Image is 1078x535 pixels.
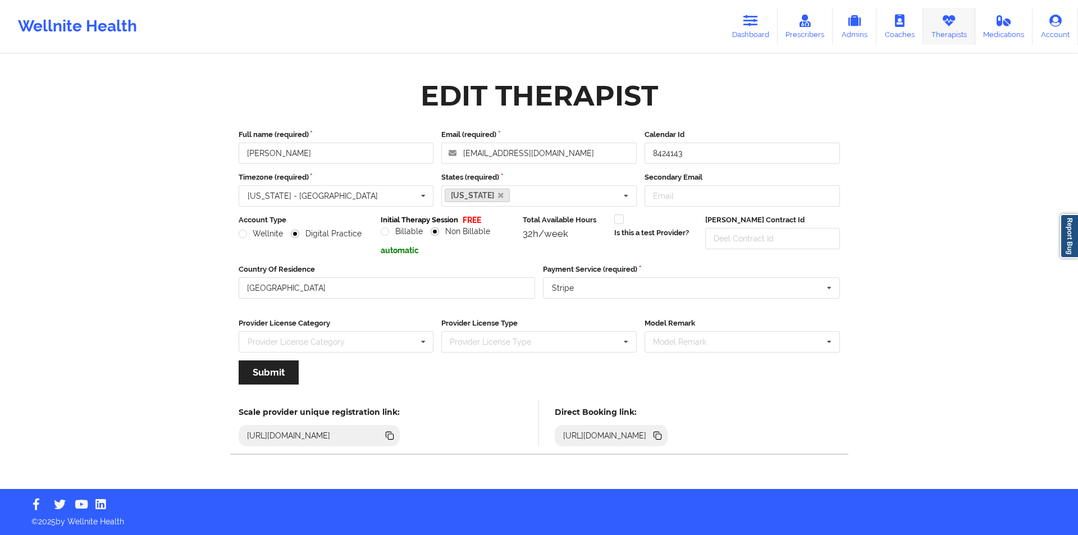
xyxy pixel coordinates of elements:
div: [US_STATE] - [GEOGRAPHIC_DATA] [248,192,378,200]
div: Provider License Type [447,336,547,349]
div: [URL][DOMAIN_NAME] [559,430,651,441]
a: Prescribers [778,8,833,45]
p: automatic [381,245,515,256]
div: 32h/week [523,228,606,239]
p: © 2025 by Wellnite Health [24,508,1054,527]
label: Provider License Category [239,318,434,329]
input: Calendar Id [645,143,840,164]
div: Model Remark [650,336,723,349]
div: Provider License Category [248,338,345,346]
a: Therapists [923,8,975,45]
input: Email [645,185,840,207]
label: Account Type [239,214,373,226]
a: Dashboard [724,8,778,45]
input: Full name [239,143,434,164]
label: Payment Service (required) [543,264,840,275]
div: [URL][DOMAIN_NAME] [243,430,335,441]
label: Full name (required) [239,129,434,140]
a: Medications [975,8,1033,45]
label: Total Available Hours [523,214,606,226]
label: Digital Practice [291,229,362,239]
a: Report Bug [1060,214,1078,258]
a: Account [1033,8,1078,45]
h5: Direct Booking link: [555,407,668,417]
div: Stripe [552,284,574,292]
label: Non Billable [431,227,490,236]
p: FREE [463,214,481,226]
label: Email (required) [441,129,637,140]
label: Provider License Type [441,318,637,329]
a: Admins [833,8,876,45]
label: States (required) [441,172,637,183]
h5: Scale provider unique registration link: [239,407,400,417]
label: Secondary Email [645,172,840,183]
label: Calendar Id [645,129,840,140]
label: Timezone (required) [239,172,434,183]
label: Billable [381,227,423,236]
button: Submit [239,360,299,385]
a: [US_STATE] [445,189,510,202]
a: Coaches [876,8,923,45]
input: Deel Contract Id [705,228,839,249]
label: [PERSON_NAME] Contract Id [705,214,839,226]
input: Email address [441,143,637,164]
div: Edit Therapist [421,78,658,113]
label: Wellnite [239,229,284,239]
label: Country Of Residence [239,264,536,275]
label: Model Remark [645,318,840,329]
label: Is this a test Provider? [614,227,689,239]
label: Initial Therapy Session [381,214,458,226]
